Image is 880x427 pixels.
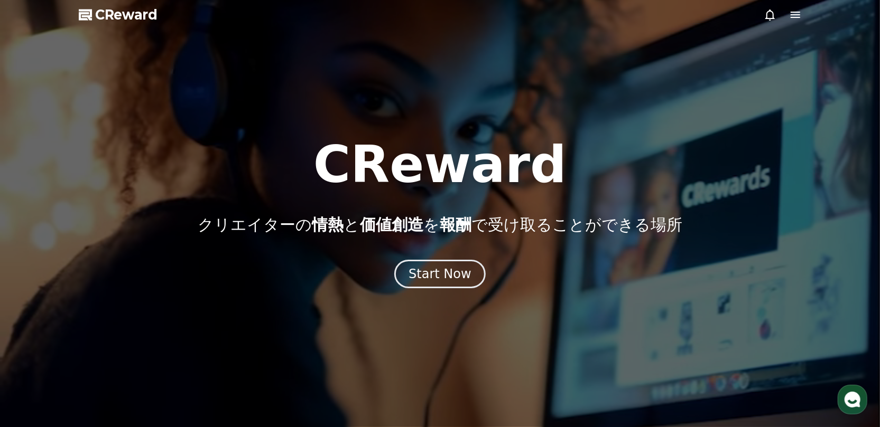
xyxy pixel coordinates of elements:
[313,139,567,190] h1: CReward
[440,215,471,234] span: 報酬
[27,350,46,359] span: ホーム
[360,215,423,234] span: 価値創造
[90,351,116,359] span: チャット
[79,6,158,23] a: CReward
[136,335,203,361] a: 設定
[394,260,486,288] button: Start Now
[198,215,682,234] p: クリエイターの と を で受け取ることができる場所
[409,265,471,282] div: Start Now
[312,215,344,234] span: 情熱
[70,335,136,361] a: チャット
[394,270,486,280] a: Start Now
[3,335,70,361] a: ホーム
[163,350,176,359] span: 設定
[96,6,158,23] span: CReward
